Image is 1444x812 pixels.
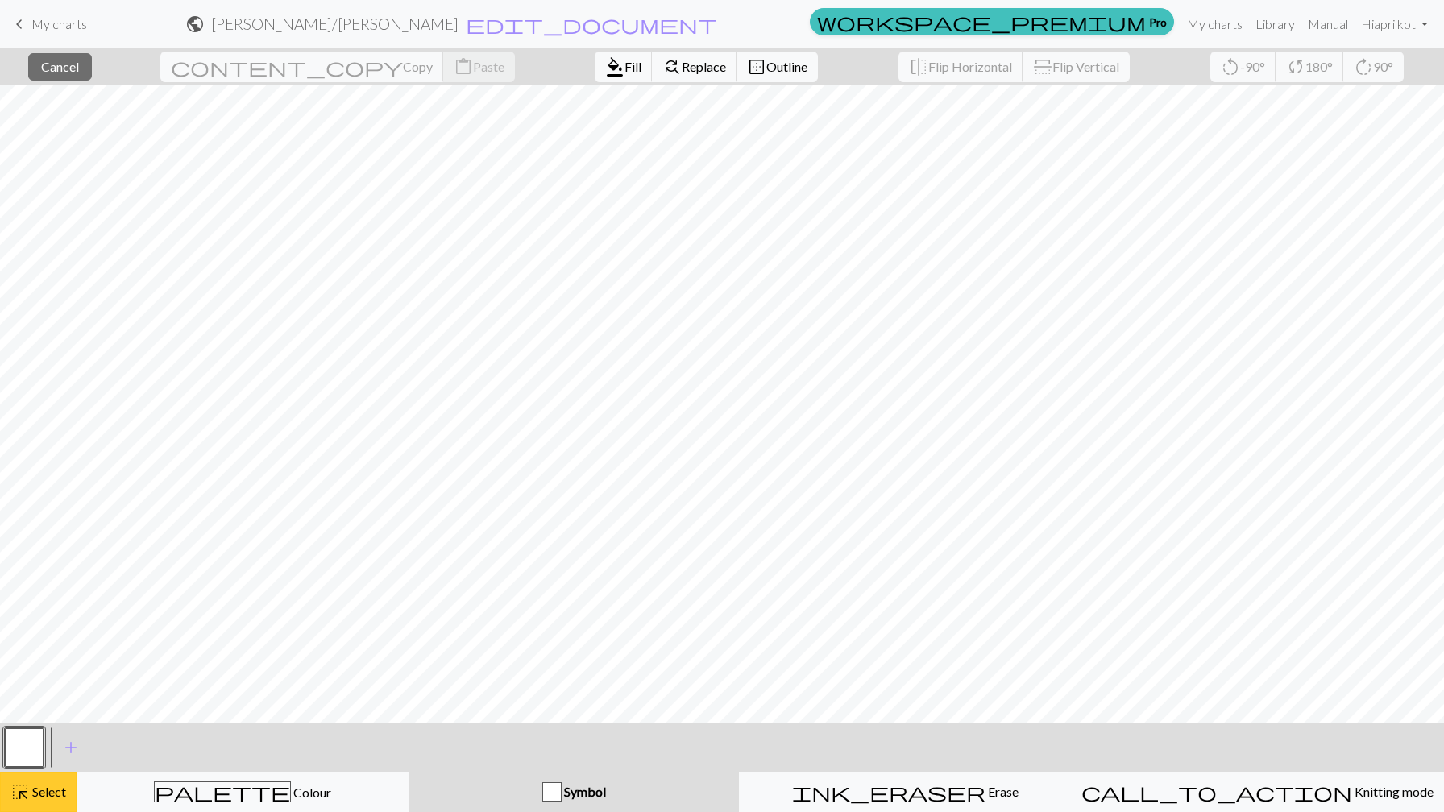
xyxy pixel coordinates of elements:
span: Symbol [562,784,606,799]
span: sync [1286,56,1305,78]
span: Erase [985,784,1019,799]
span: Flip Vertical [1052,59,1119,74]
button: Flip Vertical [1023,52,1130,82]
span: Colour [291,785,331,800]
span: palette [155,781,290,803]
span: content_copy [171,56,403,78]
span: Select [30,784,66,799]
span: highlight_alt [10,781,30,803]
span: flip [1031,57,1054,77]
a: My charts [10,10,87,38]
span: Replace [682,59,726,74]
span: edit_document [466,13,717,35]
button: Outline [737,52,818,82]
span: add [61,736,81,759]
span: My charts [31,16,87,31]
span: Knitting mode [1352,784,1434,799]
span: Fill [624,59,641,74]
button: Fill [595,52,653,82]
span: border_outer [747,56,766,78]
span: keyboard_arrow_left [10,13,29,35]
button: 90° [1343,52,1404,82]
button: Flip Horizontal [898,52,1023,82]
span: find_replace [662,56,682,78]
span: format_color_fill [605,56,624,78]
button: Colour [77,772,409,812]
button: Copy [160,52,444,82]
span: workspace_premium [817,10,1146,33]
button: Symbol [409,772,739,812]
span: Copy [403,59,433,74]
span: call_to_action [1081,781,1352,803]
a: Library [1249,8,1301,40]
h2: [PERSON_NAME] / [PERSON_NAME] [211,14,459,33]
span: Flip Horizontal [928,59,1012,74]
a: Hiaprilkot [1355,8,1434,40]
a: Pro [810,8,1174,35]
span: ink_eraser [792,781,985,803]
a: My charts [1181,8,1249,40]
button: Knitting mode [1071,772,1444,812]
span: rotate_right [1354,56,1373,78]
span: Cancel [41,59,79,74]
span: rotate_left [1221,56,1240,78]
button: -90° [1210,52,1276,82]
span: -90° [1240,59,1265,74]
span: flip [909,56,928,78]
span: 180° [1305,59,1333,74]
a: Manual [1301,8,1355,40]
button: Cancel [28,53,92,81]
span: public [185,13,205,35]
button: 180° [1276,52,1344,82]
button: Erase [739,772,1071,812]
button: Replace [652,52,737,82]
span: 90° [1373,59,1393,74]
span: Outline [766,59,807,74]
